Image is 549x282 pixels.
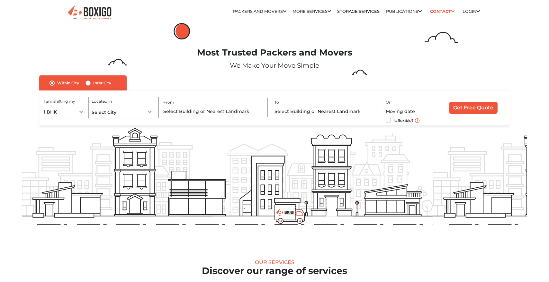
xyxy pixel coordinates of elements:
[67,5,112,21] img: Boxigo
[428,6,456,16] a: Contact
[274,99,279,105] label: To
[393,116,414,123] label: Is flexible?
[44,109,57,115] span: 1 BHK
[463,9,480,14] a: Login
[274,106,373,117] input: Select Building or Nearest Landmark
[92,109,116,115] span: Select City
[163,106,262,117] input: Select Building or Nearest Landmark
[274,204,305,224] img: boxigo_prackers_and_movers_truck
[386,9,422,14] a: Publications
[44,98,75,104] label: I am shifting my
[93,79,111,87] label: Inter City
[386,99,392,105] label: On
[386,106,435,117] input: Moving date
[22,47,527,58] h1: Most Trusted Packers and Movers
[22,265,527,277] h2: Discover our range of services
[449,102,498,114] input: Get Free Quote
[337,9,380,14] a: Storage Services
[22,61,527,70] p: We Make Your Move Simple
[57,79,79,87] label: Within City
[292,9,331,14] a: More services
[233,9,286,14] a: Packers and Movers
[92,98,112,104] label: Located in
[163,99,174,105] label: From
[22,259,527,265] div: Our Services
[415,118,419,123] img: move_date_info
